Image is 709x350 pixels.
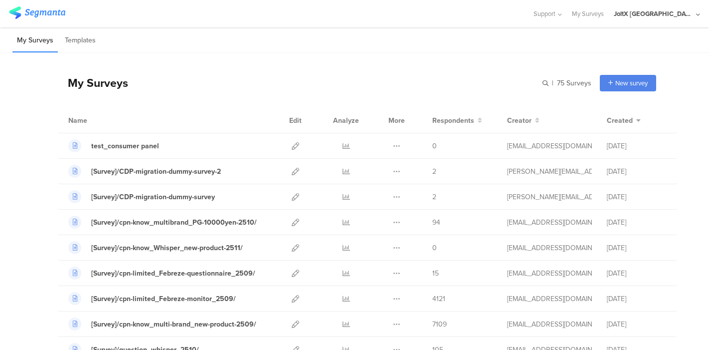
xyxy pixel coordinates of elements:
[432,115,482,126] button: Respondents
[68,267,255,280] a: [Survey]/cpn-limited_Febreze-questionnaire_2509/
[285,108,306,133] div: Edit
[91,166,221,177] div: [Survey]/CDP-migration-dummy-survey-2
[550,78,555,88] span: |
[607,192,667,202] div: [DATE]
[507,243,592,253] div: kumai.ik@pg.com
[607,115,633,126] span: Created
[607,166,667,177] div: [DATE]
[91,319,256,330] div: [Survey]/cpn-know_multi-brand_new-product-2509/
[615,78,648,88] span: New survey
[68,190,215,203] a: [Survey]/CDP-migration-dummy-survey
[432,166,436,177] span: 2
[432,141,437,151] span: 0
[91,217,257,228] div: [Survey]/cpn-know_multibrand_PG-10000yen-2510/
[68,115,128,126] div: Name
[507,268,592,279] div: kumai.ik@pg.com
[507,319,592,330] div: kumai.ik@pg.com
[91,243,243,253] div: [Survey]/cpn-know_Whisper_new-product-2511/
[68,165,221,178] a: [Survey]/CDP-migration-dummy-survey-2
[68,216,257,229] a: [Survey]/cpn-know_multibrand_PG-10000yen-2510/
[386,108,407,133] div: More
[432,217,440,228] span: 94
[91,294,236,304] div: [Survey]/cpn-limited_Febreze-monitor_2509/
[607,319,667,330] div: [DATE]
[331,108,361,133] div: Analyze
[507,166,592,177] div: praharaj.sp.1@pg.com
[68,241,243,254] a: [Survey]/cpn-know_Whisper_new-product-2511/
[68,292,236,305] a: [Survey]/cpn-limited_Febreze-monitor_2509/
[68,139,159,152] a: test_consumer panel
[507,192,592,202] div: praharaj.sp.1@pg.com
[12,29,58,52] li: My Surveys
[507,294,592,304] div: kumai.ik@pg.com
[60,29,100,52] li: Templates
[432,115,474,126] span: Respondents
[607,243,667,253] div: [DATE]
[91,141,159,151] div: test_consumer panel
[9,6,65,19] img: segmanta logo
[507,115,539,126] button: Creator
[91,192,215,202] div: [Survey]/CDP-migration-dummy-survey
[507,141,592,151] div: kumai.ik@pg.com
[507,217,592,228] div: kumai.ik@pg.com
[507,115,532,126] span: Creator
[607,294,667,304] div: [DATE]
[607,115,641,126] button: Created
[91,268,255,279] div: [Survey]/cpn-limited_Febreze-questionnaire_2509/
[557,78,591,88] span: 75 Surveys
[607,268,667,279] div: [DATE]
[432,268,439,279] span: 15
[533,9,555,18] span: Support
[432,319,447,330] span: 7109
[614,9,694,18] div: JoltX [GEOGRAPHIC_DATA]
[58,74,128,91] div: My Surveys
[432,243,437,253] span: 0
[607,141,667,151] div: [DATE]
[432,192,436,202] span: 2
[432,294,445,304] span: 4121
[68,318,256,331] a: [Survey]/cpn-know_multi-brand_new-product-2509/
[607,217,667,228] div: [DATE]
